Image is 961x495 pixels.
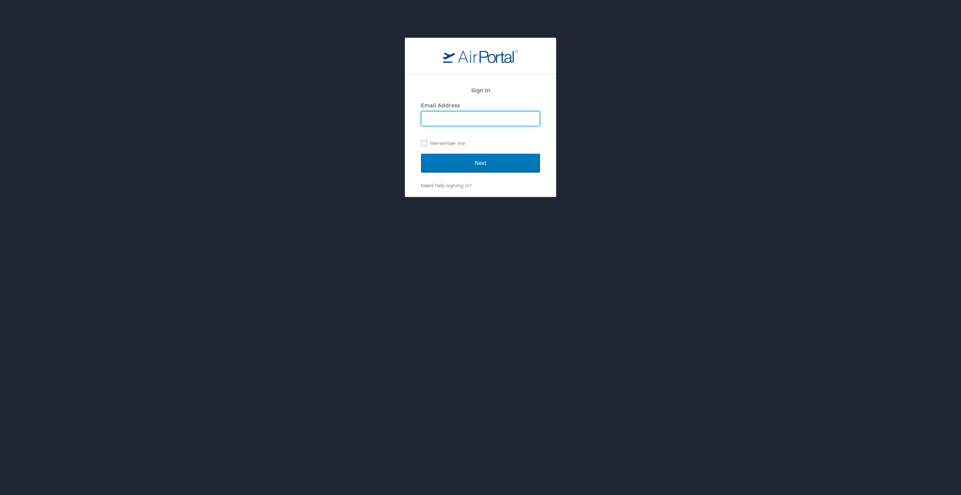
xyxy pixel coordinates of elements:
[421,154,540,173] input: Next
[421,182,471,188] a: Need help signing in?
[421,137,540,149] label: Remember me
[443,49,518,63] img: logo
[421,102,460,108] label: Email Address
[421,86,540,95] h2: Sign In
